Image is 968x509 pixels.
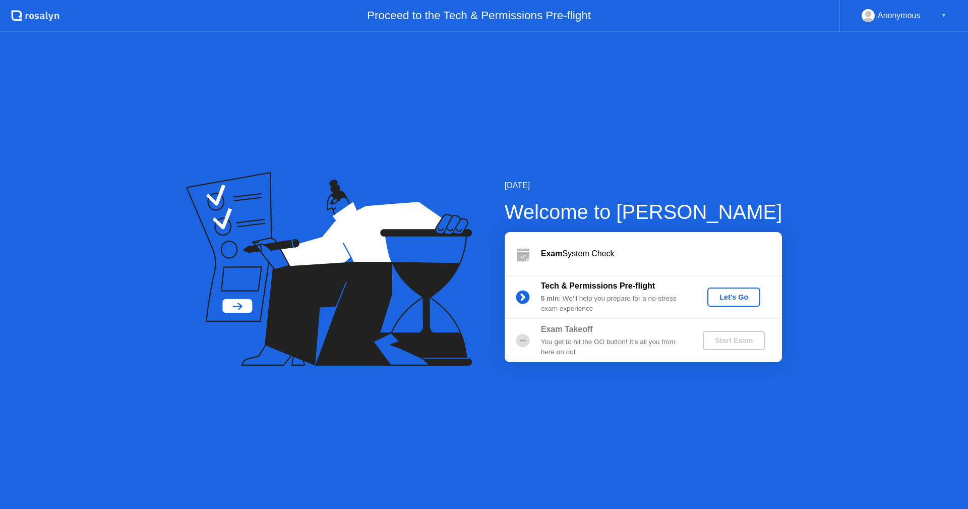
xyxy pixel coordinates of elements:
div: Welcome to [PERSON_NAME] [505,197,782,227]
div: You get to hit the GO button! It’s all you from here on out [541,337,686,358]
b: 5 min [541,295,559,302]
button: Start Exam [703,331,765,350]
div: Start Exam [707,336,761,345]
b: Exam [541,249,563,258]
div: Let's Go [711,293,756,301]
b: Tech & Permissions Pre-flight [541,281,655,290]
div: ▼ [941,9,946,22]
b: Exam Takeoff [541,325,593,333]
div: System Check [541,248,782,260]
div: : We’ll help you prepare for a no-stress exam experience [541,294,686,314]
div: Anonymous [878,9,921,22]
div: [DATE] [505,180,782,192]
button: Let's Go [707,288,760,307]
